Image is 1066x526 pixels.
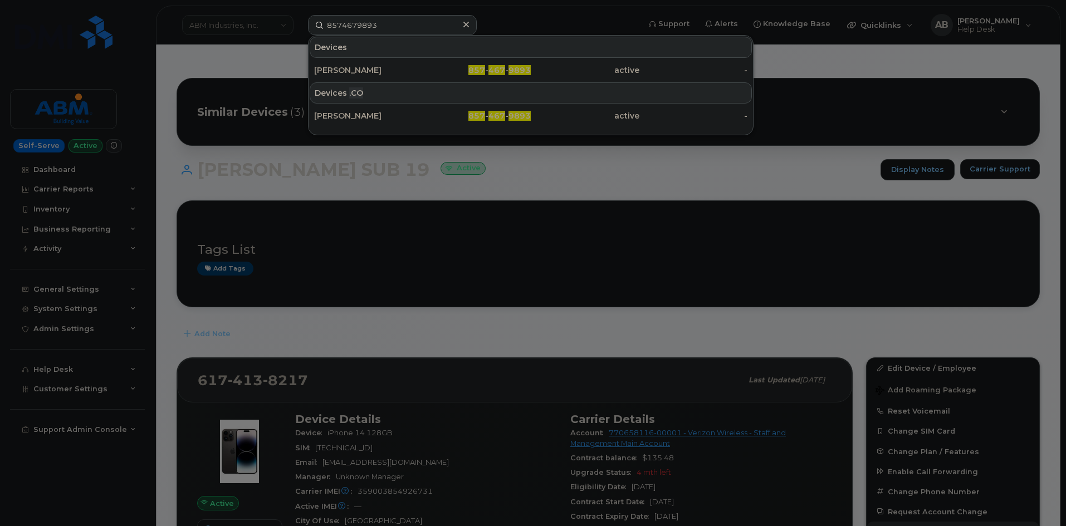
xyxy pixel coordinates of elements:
[488,111,505,121] span: 467
[488,65,505,75] span: 467
[314,65,423,76] div: [PERSON_NAME]
[468,111,485,121] span: 857
[310,106,752,126] a: [PERSON_NAME]857-467-9893active-
[310,60,752,80] a: [PERSON_NAME]857-467-9893active-
[310,82,752,104] div: Devices
[423,65,531,76] div: - -
[639,65,748,76] div: -
[349,87,363,99] span: .CO
[531,110,639,121] div: active
[423,110,531,121] div: - -
[639,110,748,121] div: -
[508,111,531,121] span: 9893
[314,110,423,121] div: [PERSON_NAME]
[310,37,752,58] div: Devices
[531,65,639,76] div: active
[468,65,485,75] span: 857
[508,65,531,75] span: 9893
